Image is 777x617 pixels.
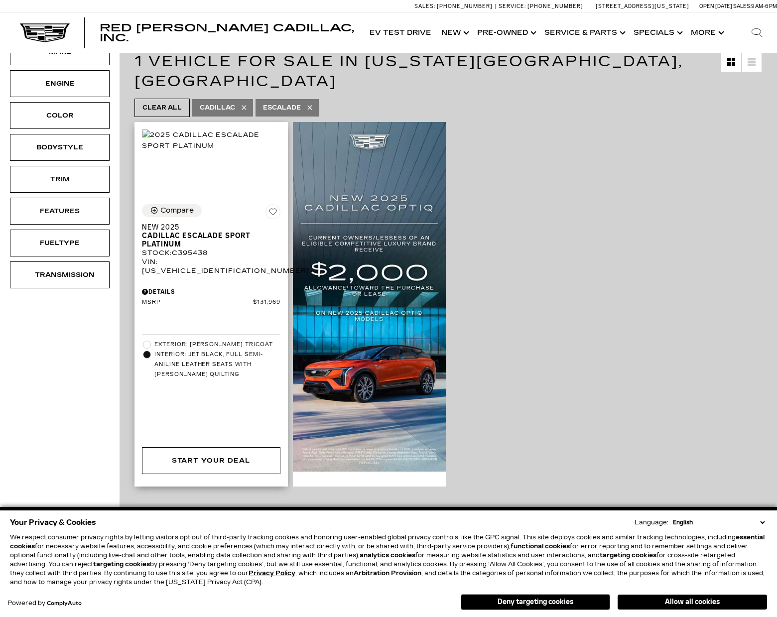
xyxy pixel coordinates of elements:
[35,269,85,280] div: Transmission
[414,3,435,9] span: Sales:
[200,102,235,114] span: Cadillac
[499,3,526,9] span: Service:
[737,13,777,53] div: Search
[699,3,732,9] span: Open [DATE]
[7,600,82,607] div: Powered by
[686,13,727,53] button: More
[10,166,110,193] div: TrimTrim
[142,299,253,306] span: MSRP
[10,102,110,129] div: ColorColor
[437,3,493,9] span: [PHONE_NUMBER]
[10,134,110,161] div: BodystyleBodystyle
[414,3,495,9] a: Sales: [PHONE_NUMBER]
[142,447,280,474] div: Start Your Deal
[10,261,110,288] div: TransmissionTransmission
[142,299,280,306] a: MSRP $131,969
[618,595,767,610] button: Allow all cookies
[596,3,689,9] a: [STREET_ADDRESS][US_STATE]
[172,455,251,466] div: Start Your Deal
[629,13,686,53] a: Specials
[354,570,421,577] strong: Arbitration Provision
[10,198,110,225] div: FeaturesFeatures
[35,174,85,185] div: Trim
[527,3,583,9] span: [PHONE_NUMBER]
[733,3,751,9] span: Sales:
[10,70,110,97] div: EngineEngine
[142,102,182,114] span: Clear All
[670,518,767,527] select: Language Select
[10,230,110,256] div: FueltypeFueltype
[35,110,85,121] div: Color
[461,594,610,610] button: Deny targeting cookies
[472,13,539,53] a: Pre-Owned
[635,519,668,525] div: Language:
[263,102,301,114] span: Escalade
[154,340,280,350] span: Exterior: [PERSON_NAME] Tricoat
[35,78,85,89] div: Engine
[365,13,436,53] a: EV Test Drive
[20,23,70,42] img: Cadillac Dark Logo with Cadillac White Text
[100,22,354,44] span: Red [PERSON_NAME] Cadillac, Inc.
[47,601,82,607] a: ComplyAuto
[142,287,280,296] div: Pricing Details - New 2025 Cadillac Escalade Sport Platinum
[142,204,202,217] button: Compare Vehicle
[495,3,586,9] a: Service: [PHONE_NUMBER]
[100,23,355,43] a: Red [PERSON_NAME] Cadillac, Inc.
[35,206,85,217] div: Features
[436,13,472,53] a: New
[35,238,85,248] div: Fueltype
[10,515,96,529] span: Your Privacy & Cookies
[539,13,629,53] a: Service & Parts
[154,350,280,379] span: Interior: Jet Black, Full semi-aniline leather seats with [PERSON_NAME] quilting
[249,570,295,577] u: Privacy Policy
[142,129,280,151] img: 2025 Cadillac Escalade Sport Platinum
[360,552,415,559] strong: analytics cookies
[142,232,273,248] span: Cadillac Escalade Sport Platinum
[160,206,194,215] div: Compare
[511,543,570,550] strong: functional cookies
[253,299,280,306] span: $131,969
[10,533,767,587] p: We respect consumer privacy rights by letting visitors opt out of third-party tracking cookies an...
[142,257,280,275] div: VIN: [US_VEHICLE_IDENTIFICATION_NUMBER]
[265,204,280,223] button: Save Vehicle
[142,223,280,248] a: New 2025Cadillac Escalade Sport Platinum
[142,248,280,257] div: Stock : C395438
[134,52,683,90] span: 1 Vehicle for Sale in [US_STATE][GEOGRAPHIC_DATA], [GEOGRAPHIC_DATA]
[751,3,777,9] span: 9 AM-6 PM
[721,52,741,72] a: Grid View
[142,223,273,232] span: New 2025
[93,561,150,568] strong: targeting cookies
[35,142,85,153] div: Bodystyle
[600,552,656,559] strong: targeting cookies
